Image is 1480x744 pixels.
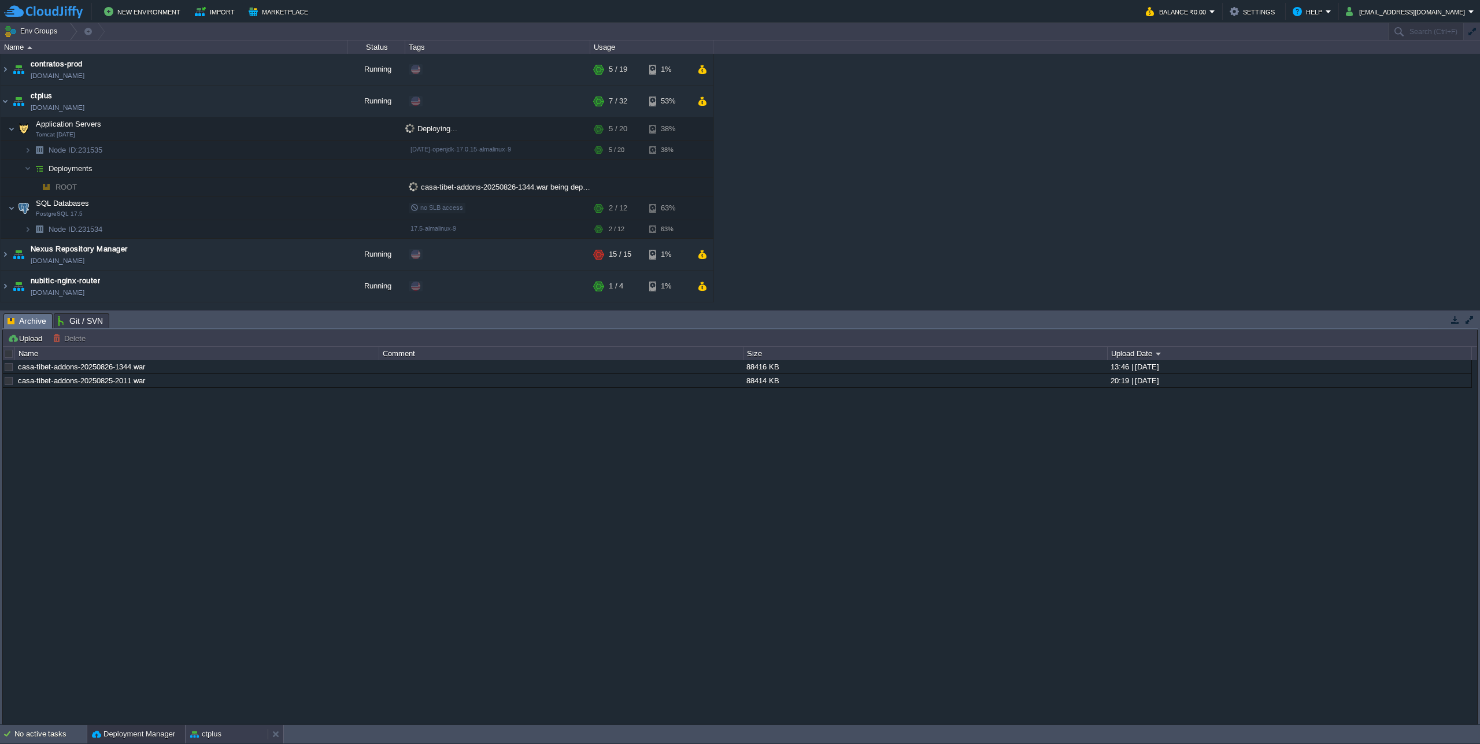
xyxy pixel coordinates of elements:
[47,145,104,155] span: 231535
[609,239,631,270] div: 15 / 15
[380,347,743,360] div: Comment
[348,40,405,54] div: Status
[1,54,10,85] img: AMDAwAAAACH5BAEAAAAALAAAAAABAAEAAAICRAEAOw==
[35,199,91,208] a: SQL DatabasesPostgreSQL 17.5
[410,146,511,153] span: [DATE]-openjdk-17.0.15-almalinux-9
[649,197,687,220] div: 63%
[649,117,687,140] div: 38%
[347,86,405,117] div: Running
[47,145,104,155] a: Node ID:231535
[31,287,84,298] a: [DOMAIN_NAME]
[24,160,31,177] img: AMDAwAAAACH5BAEAAAAALAAAAAABAAEAAAICRAEAOw==
[1,239,10,270] img: AMDAwAAAACH5BAEAAAAALAAAAAABAAEAAAICRAEAOw==
[609,197,627,220] div: 2 / 12
[31,255,84,266] a: [DOMAIN_NAME]
[10,86,27,117] img: AMDAwAAAACH5BAEAAAAALAAAAAABAAEAAAICRAEAOw==
[409,182,608,191] span: casa-tibet-addons-20250826-1344.war being deployed...
[609,54,627,85] div: 5 / 19
[18,362,145,371] a: casa-tibet-addons-20250826-1344.war
[347,271,405,302] div: Running
[31,90,53,102] a: ctplus
[36,131,75,138] span: Tomcat [DATE]
[8,117,15,140] img: AMDAwAAAACH5BAEAAAAALAAAAAABAAEAAAICRAEAOw==
[1346,5,1468,18] button: [EMAIL_ADDRESS][DOMAIN_NAME]
[18,376,145,385] a: casa-tibet-addons-20250825-2011.war
[609,220,624,238] div: 2 / 12
[47,224,104,234] span: 231534
[53,333,89,343] button: Delete
[743,360,1107,373] div: 88416 KB
[1293,5,1326,18] button: Help
[31,243,128,255] a: Nexus Repository Manager
[10,271,27,302] img: AMDAwAAAACH5BAEAAAAALAAAAAABAAEAAAICRAEAOw==
[4,23,61,39] button: Env Groups
[31,102,84,113] a: [DOMAIN_NAME]
[410,225,456,232] span: 17.5-almalinux-9
[609,271,623,302] div: 1 / 4
[1,86,10,117] img: AMDAwAAAACH5BAEAAAAALAAAAAABAAEAAAICRAEAOw==
[10,54,27,85] img: AMDAwAAAACH5BAEAAAAALAAAAAABAAEAAAICRAEAOw==
[38,178,54,196] img: AMDAwAAAACH5BAEAAAAALAAAAAABAAEAAAICRAEAOw==
[406,40,590,54] div: Tags
[405,124,457,133] span: Deploying...
[35,120,103,128] a: Application ServersTomcat [DATE]
[27,46,32,49] img: AMDAwAAAACH5BAEAAAAALAAAAAABAAEAAAICRAEAOw==
[1146,5,1209,18] button: Balance ₹0.00
[49,146,78,154] span: Node ID:
[195,5,238,18] button: Import
[31,220,47,238] img: AMDAwAAAACH5BAEAAAAALAAAAAABAAEAAAICRAEAOw==
[35,198,91,208] span: SQL Databases
[347,239,405,270] div: Running
[24,141,31,159] img: AMDAwAAAACH5BAEAAAAALAAAAAABAAEAAAICRAEAOw==
[743,374,1107,387] div: 88414 KB
[609,117,627,140] div: 5 / 20
[8,197,15,220] img: AMDAwAAAACH5BAEAAAAALAAAAAABAAEAAAICRAEAOw==
[1,40,347,54] div: Name
[24,220,31,238] img: AMDAwAAAACH5BAEAAAAALAAAAAABAAEAAAICRAEAOw==
[649,239,687,270] div: 1%
[4,5,83,19] img: CloudJiffy
[36,210,83,217] span: PostgreSQL 17.5
[16,117,32,140] img: AMDAwAAAACH5BAEAAAAALAAAAAABAAEAAAICRAEAOw==
[249,5,312,18] button: Marketplace
[16,347,379,360] div: Name
[49,225,78,234] span: Node ID:
[47,224,104,234] a: Node ID:231534
[8,314,46,328] span: Archive
[190,728,221,740] button: ctplus
[609,141,624,159] div: 5 / 20
[16,197,32,220] img: AMDAwAAAACH5BAEAAAAALAAAAAABAAEAAAICRAEAOw==
[31,58,83,70] a: contratos-prod
[1108,360,1471,373] div: 13:46 | [DATE]
[58,314,103,328] span: Git / SVN
[31,275,100,287] a: nubitic-nginx-router
[609,86,627,117] div: 7 / 32
[92,728,175,740] button: Deployment Manager
[35,119,103,129] span: Application Servers
[649,54,687,85] div: 1%
[10,239,27,270] img: AMDAwAAAACH5BAEAAAAALAAAAAABAAEAAAICRAEAOw==
[47,164,94,173] a: Deployments
[1230,5,1278,18] button: Settings
[14,725,87,743] div: No active tasks
[649,220,687,238] div: 63%
[649,141,687,159] div: 38%
[649,271,687,302] div: 1%
[591,40,713,54] div: Usage
[410,204,463,211] span: no SLB access
[8,333,46,343] button: Upload
[31,141,47,159] img: AMDAwAAAACH5BAEAAAAALAAAAAABAAEAAAICRAEAOw==
[54,182,79,192] span: ROOT
[1108,347,1471,360] div: Upload Date
[347,54,405,85] div: Running
[649,86,687,117] div: 53%
[31,178,38,196] img: AMDAwAAAACH5BAEAAAAALAAAAAABAAEAAAICRAEAOw==
[1108,374,1471,387] div: 20:19 | [DATE]
[1,271,10,302] img: AMDAwAAAACH5BAEAAAAALAAAAAABAAEAAAICRAEAOw==
[31,70,84,82] a: [DOMAIN_NAME]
